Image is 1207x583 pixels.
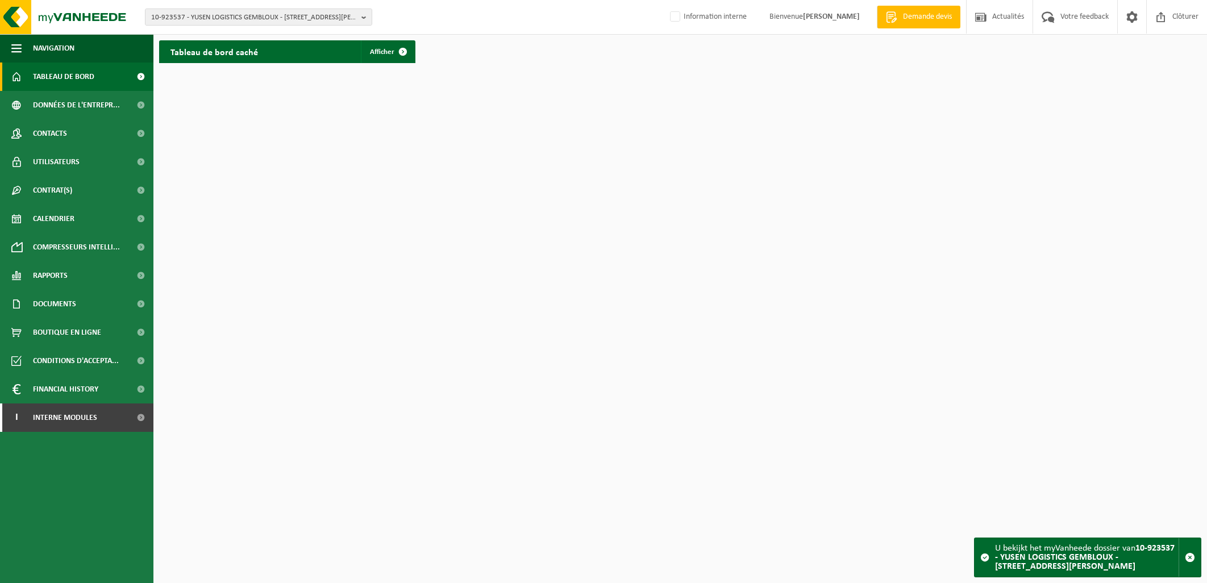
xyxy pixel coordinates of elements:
span: Tableau de bord [33,63,94,91]
span: Documents [33,290,76,318]
span: Afficher [370,48,394,56]
span: Boutique en ligne [33,318,101,347]
div: U bekijkt het myVanheede dossier van [995,538,1179,577]
a: Demande devis [877,6,960,28]
a: Afficher [361,40,414,63]
span: Navigation [33,34,74,63]
span: Contacts [33,119,67,148]
span: Rapports [33,261,68,290]
span: Contrat(s) [33,176,72,205]
span: Données de l'entrepr... [33,91,120,119]
button: 10-923537 - YUSEN LOGISTICS GEMBLOUX - [STREET_ADDRESS][PERSON_NAME] [145,9,372,26]
h2: Tableau de bord caché [159,40,269,63]
span: Calendrier [33,205,74,233]
span: Conditions d'accepta... [33,347,119,375]
label: Information interne [668,9,747,26]
span: Demande devis [900,11,955,23]
span: Compresseurs intelli... [33,233,120,261]
strong: 10-923537 - YUSEN LOGISTICS GEMBLOUX - [STREET_ADDRESS][PERSON_NAME] [995,544,1175,571]
strong: [PERSON_NAME] [803,13,860,21]
span: I [11,403,22,432]
span: Financial History [33,375,98,403]
span: Interne modules [33,403,97,432]
span: 10-923537 - YUSEN LOGISTICS GEMBLOUX - [STREET_ADDRESS][PERSON_NAME] [151,9,357,26]
span: Utilisateurs [33,148,80,176]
